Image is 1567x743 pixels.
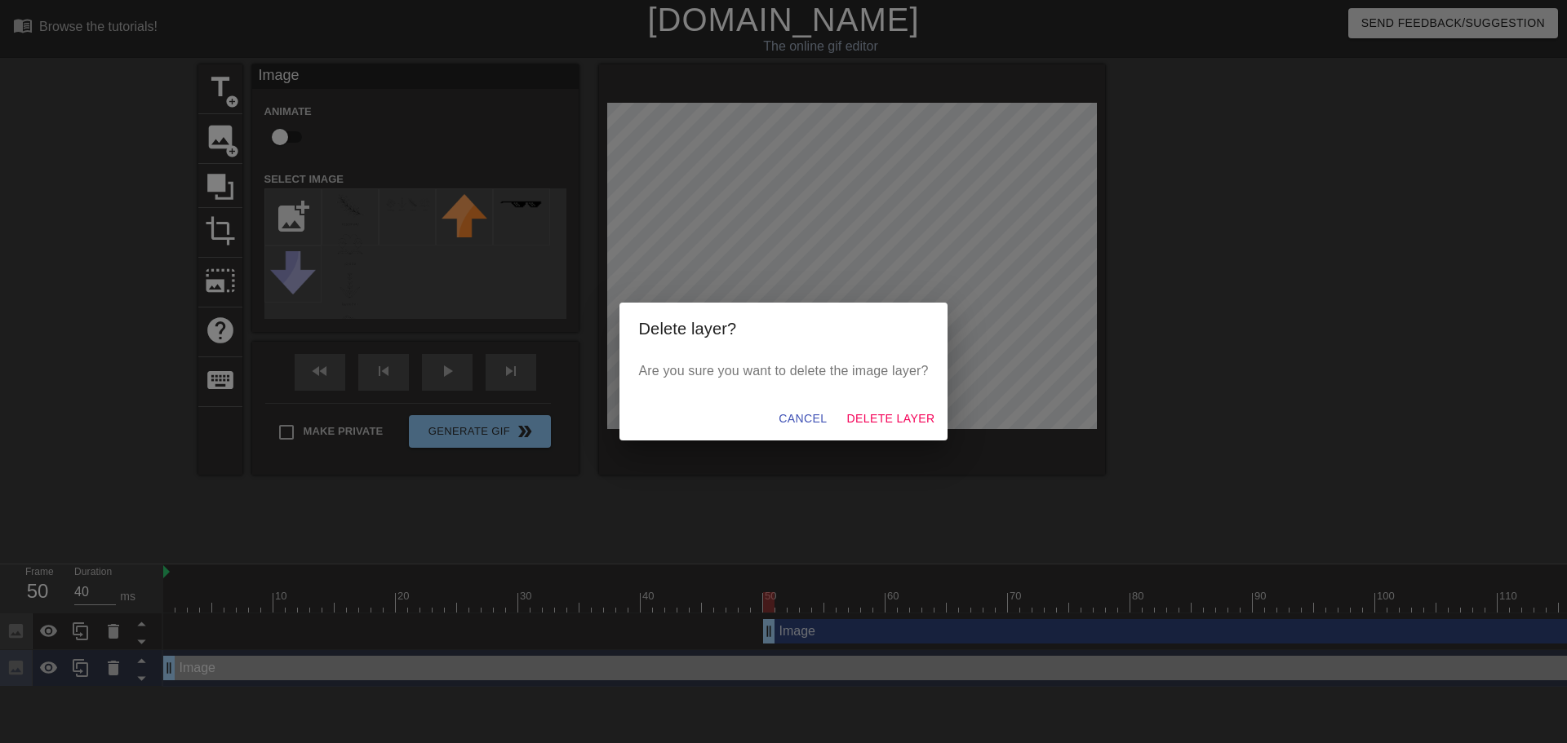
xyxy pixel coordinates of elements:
span: Delete Layer [846,409,934,429]
p: Are you sure you want to delete the image layer? [639,361,929,381]
button: Delete Layer [840,404,941,434]
h2: Delete layer? [639,316,929,342]
span: Cancel [779,409,827,429]
button: Cancel [772,404,833,434]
